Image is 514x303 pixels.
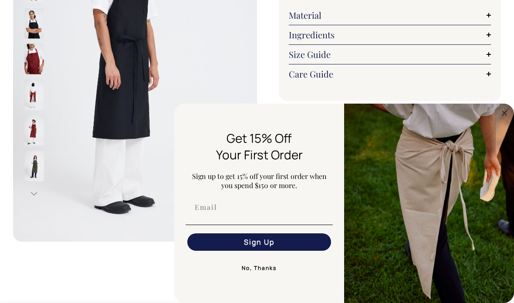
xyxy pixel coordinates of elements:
span: Sign up to get 15% off your first order when you spend $150 or more. [192,172,327,190]
button: No, Thanks [186,259,333,277]
button: Sign Up [187,233,331,251]
a: Care Guide [289,69,491,79]
img: burgundy [24,44,44,74]
div: FLYOUT Form [174,104,514,303]
img: Birdy Apron [24,115,44,145]
img: black [24,8,44,38]
img: 5e34ad8f-4f05-4173-92a8-ea475ee49ac9.jpeg [344,104,514,303]
a: Material [289,10,491,20]
button: Next [27,184,41,203]
a: Size Guide [289,49,491,60]
input: Email [187,199,331,216]
img: burgundy [24,79,44,110]
button: Close dialog [499,108,510,118]
img: olive [24,151,44,181]
a: Ingredients [289,30,491,40]
span: Your First Order [216,146,303,163]
span: Get 15% Off [227,130,292,146]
